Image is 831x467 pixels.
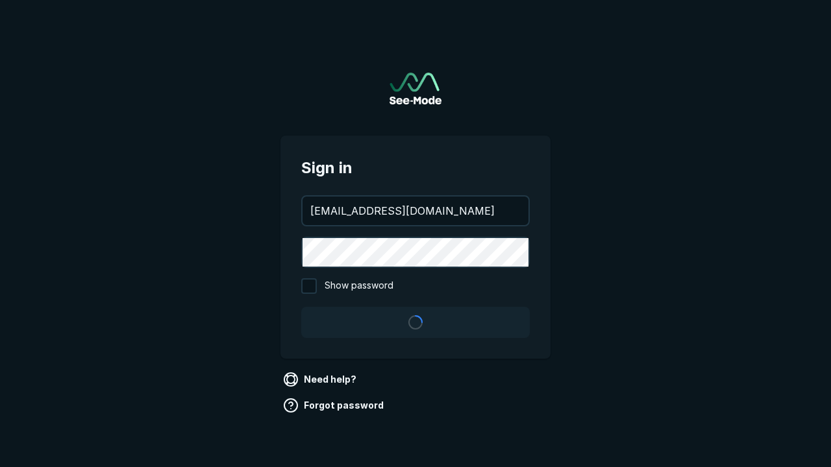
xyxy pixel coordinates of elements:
a: Go to sign in [390,73,441,104]
span: Sign in [301,156,530,180]
a: Need help? [280,369,362,390]
span: Show password [325,278,393,294]
input: your@email.com [303,197,528,225]
img: See-Mode Logo [390,73,441,104]
a: Forgot password [280,395,389,416]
